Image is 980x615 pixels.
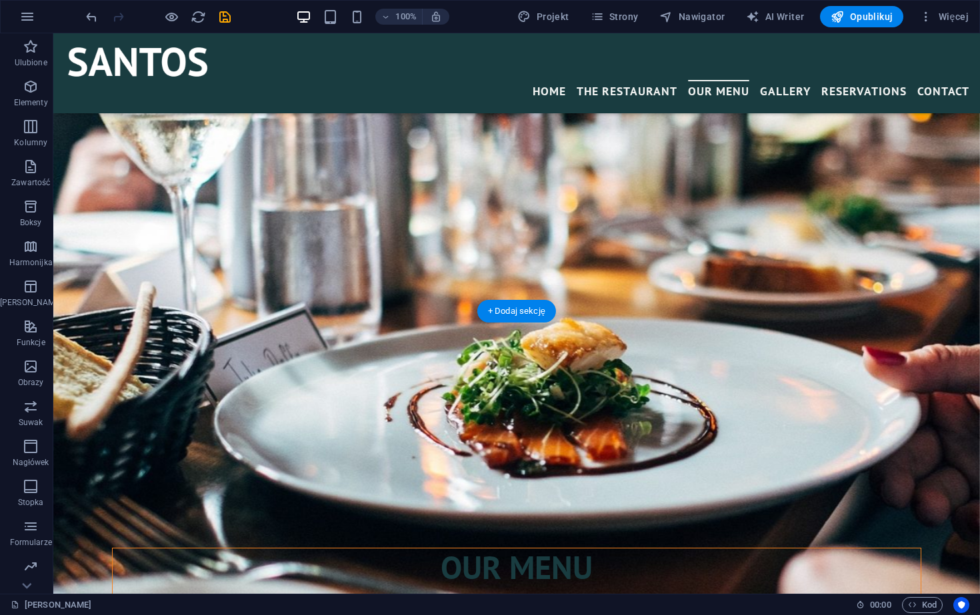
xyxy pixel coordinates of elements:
[84,9,99,25] i: Cofnij: Zmień obraz (Ctrl+Z)
[9,257,53,268] p: Harmonijka
[11,597,91,613] a: Kliknij, aby anulować zaznaczenie. Kliknij dwukrotnie, aby otworzyć Strony
[659,10,725,23] span: Nawigator
[19,417,43,428] p: Suwak
[654,6,730,27] button: Nawigator
[953,597,969,613] button: Usercentrics
[856,597,891,613] h6: Czas sesji
[591,10,639,23] span: Strony
[517,10,569,23] span: Projekt
[10,537,52,548] p: Formularze
[879,600,881,610] span: :
[83,9,99,25] button: undo
[746,10,804,23] span: AI Writer
[190,9,206,25] button: reload
[13,457,49,468] p: Nagłówek
[870,597,891,613] span: 00 00
[375,9,423,25] button: 100%
[919,10,969,23] span: Więcej
[191,9,206,25] i: Przeładuj stronę
[512,6,574,27] button: Projekt
[15,57,47,68] p: Ulubione
[163,9,179,25] button: Kliknij tutaj, aby wyjść z trybu podglądu i kontynuować edycję
[18,377,44,388] p: Obrazy
[914,6,974,27] button: Więcej
[14,97,48,108] p: Elementy
[908,597,937,613] span: Kod
[902,597,943,613] button: Kod
[20,217,42,228] p: Boksy
[820,6,903,27] button: Opublikuj
[217,9,233,25] i: Zapisz (Ctrl+S)
[512,6,574,27] div: Projekt (Ctrl+Alt+Y)
[741,6,809,27] button: AI Writer
[585,6,644,27] button: Strony
[17,337,45,348] p: Funkcje
[477,300,556,322] div: + Dodaj sekcję
[14,137,47,148] p: Kolumny
[13,577,49,588] p: Marketing
[11,177,50,188] p: Zawartość
[217,9,233,25] button: save
[430,11,442,23] i: Po zmianie rozmiaru automatycznie dostosowuje poziom powiększenia do wybranego urządzenia.
[831,10,893,23] span: Opublikuj
[18,497,44,508] p: Stopka
[395,9,417,25] h6: 100%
